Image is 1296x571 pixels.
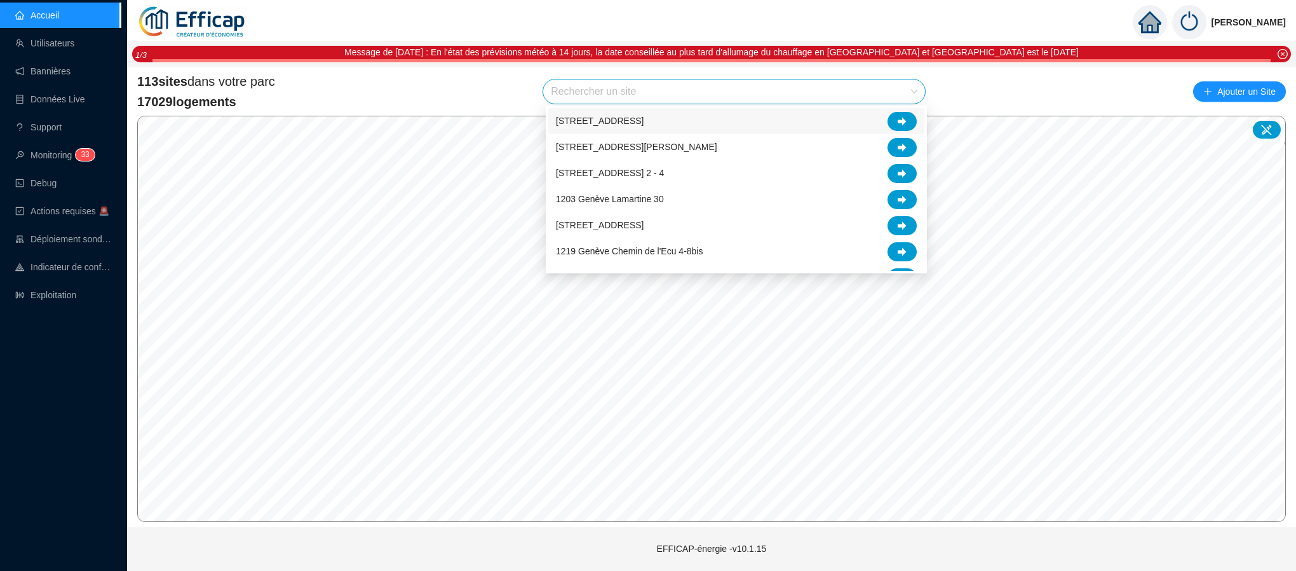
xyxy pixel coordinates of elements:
[15,66,71,76] a: notificationBannières
[137,93,275,111] span: 17029 logements
[135,50,147,60] i: 1 / 3
[1212,2,1286,43] span: [PERSON_NAME]
[1203,87,1212,96] span: plus
[15,38,74,48] a: teamUtilisateurs
[15,290,76,300] a: slidersExploitation
[15,234,112,244] a: clusterDéploiement sondes
[137,74,187,88] span: 113 sites
[15,178,57,188] a: codeDebug
[344,46,1079,59] div: Message de [DATE] : En l'état des prévisions météo à 14 jours, la date conseillée au plus tard d'...
[1138,11,1161,34] span: home
[1172,5,1206,39] img: power
[15,150,91,160] a: monitorMonitoring33
[1217,83,1276,100] span: Ajouter un Site
[15,10,59,20] a: homeAccueil
[15,122,62,132] a: questionSupport
[1278,49,1288,59] span: close-circle
[85,150,90,159] span: 3
[657,544,767,554] span: EFFICAP-énergie - v10.1.15
[30,206,109,216] span: Actions requises 🚨
[76,149,94,161] sup: 33
[81,150,85,159] span: 3
[15,207,24,216] span: check-square
[15,262,112,272] a: heat-mapIndicateur de confort
[1193,81,1286,102] button: Ajouter un Site
[138,116,1285,521] canvas: Map
[15,94,85,104] a: databaseDonnées Live
[137,72,275,90] span: dans votre parc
